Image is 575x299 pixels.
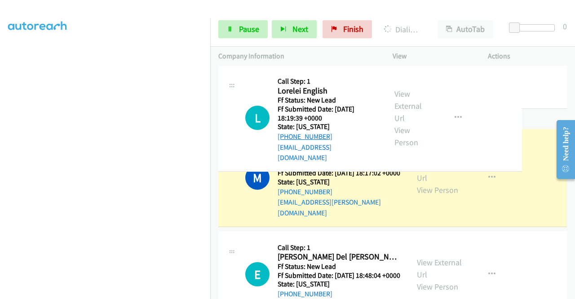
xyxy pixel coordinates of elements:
a: View External Url [394,89,422,123]
h5: Call Step: 1 [278,243,401,252]
a: [PHONE_NUMBER] [278,132,332,141]
div: Delay between calls (in seconds) [513,24,555,31]
a: [EMAIL_ADDRESS][PERSON_NAME][DOMAIN_NAME] [278,198,381,217]
a: View Person [394,125,418,147]
div: The call is yet to be attempted [245,106,270,130]
p: Actions [488,51,567,62]
span: Pause [239,24,259,34]
button: AutoTab [438,20,493,38]
p: View [393,51,472,62]
a: Finish [323,20,372,38]
a: View Person [417,185,458,195]
h5: State: [US_STATE] [278,122,378,131]
h5: Ff Status: New Lead [278,262,401,271]
h1: M [245,165,270,190]
div: The call is yet to be attempted [245,262,270,286]
h5: Ff Submitted Date: [DATE] 18:48:04 +0000 [278,271,401,280]
a: [PHONE_NUMBER] [278,187,332,196]
a: Pause [218,20,268,38]
div: 0 [563,20,567,32]
h5: Call Step: 1 [278,77,378,86]
h1: E [245,262,270,286]
p: Company Information [218,51,376,62]
h5: State: [US_STATE] [278,178,401,187]
h2: [PERSON_NAME] Del [PERSON_NAME] [278,252,401,262]
span: Next [292,24,308,34]
a: [PHONE_NUMBER] [278,290,332,298]
h5: Ff Status: New Lead [278,96,378,105]
iframe: Resource Center [549,114,575,185]
h5: State: [US_STATE] [278,280,401,289]
a: View External Url [417,161,462,183]
h5: Ff Submitted Date: [DATE] 18:19:39 +0000 [278,105,378,122]
button: Next [272,20,317,38]
p: Dialing [PERSON_NAME] [384,23,421,36]
span: Finish [343,24,363,34]
a: View External Url [417,257,462,280]
h2: Lorelei English [278,86,378,96]
a: View Person [417,281,458,292]
a: [EMAIL_ADDRESS][DOMAIN_NAME] [278,143,332,162]
h1: L [245,106,270,130]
